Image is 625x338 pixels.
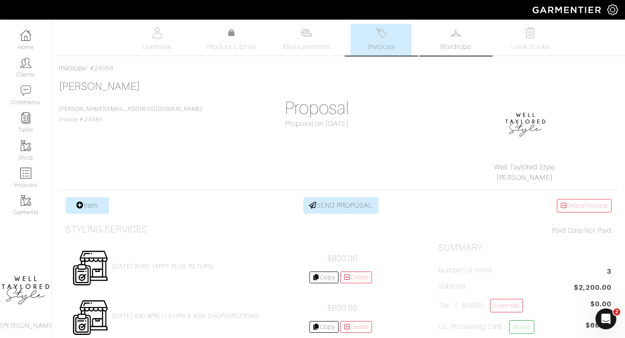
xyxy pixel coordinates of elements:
[528,2,607,17] img: garmentier-logo-header-white-b43fb05a5012e4ada735d5af1a66efaba907eab6374d6393d1fbf88cb4ef424d.png
[340,272,372,283] a: Delete
[504,101,547,145] img: 1593278135251.png.png
[525,27,536,38] img: todo-9ac3debb85659649dc8f770b8b6100bb5dab4b48dedcbae339e5042a72dfd3cc.svg
[20,140,31,151] img: garments-icon-b7da505a4dc4fd61783c78ac3ca0ef83fa9d6f193b1c9dc38574b1d14d53ca28.png
[490,299,523,312] a: Override
[327,254,358,263] span: $800.00
[511,42,550,52] span: Look Books
[303,197,379,214] a: SEND PROPOSAL
[301,27,312,38] img: measurements-466bbee1fd09ba9460f595b01e5d73f9e2bff037440d3c8f018324cb6cdf7a4a.svg
[230,119,404,129] div: Proposal on [DATE]
[590,299,612,309] span: $0.00
[112,312,259,320] a: [DATE] 630-8PM (1.5 HRS X 400) SHOP/ORDERING
[59,64,86,72] a: Invoices
[500,24,561,56] a: Look Books
[327,304,358,312] span: $600.00
[557,199,612,212] a: Delete Invoice
[59,81,140,92] a: [PERSON_NAME]
[351,24,411,56] a: Invoices
[552,227,585,235] span: Paid Date:
[112,263,215,270] a: [DATE] 2HRS (APPT PLUS RETURN)
[201,28,262,52] a: Product Library
[607,4,618,15] img: gear-icon-white-bd11855cb880d31180b6d7d6211b90ccbf57a29d726f0c71d8c61bd08dd39cc2.png
[20,85,31,96] img: comment-icon-a0a6a9ef722e966f86d9cbdc48e553b5cf19dbc54f86b18d962a5391bc8f6eb6.png
[20,113,31,123] img: reminder-icon-8004d30b9f0a5d33ae49ab947aed9ed385cf756f9e5892f1edd6e32f2345188e.png
[451,27,461,38] img: wardrobe-487a4870c1b7c33e795ec22d11cfc2ed9d08956e64fb3008fe2437562e282088.svg
[438,282,465,291] h5: Subtotal
[59,106,202,112] a: [PERSON_NAME][EMAIL_ADDRESS][DOMAIN_NAME]
[368,42,395,52] span: Invoices
[438,299,523,312] h5: Tax ( : 8.88%)
[127,24,187,56] a: Overview
[20,57,31,68] img: clients-icon-6bae9207a08558b7cb47a8932f037763ab4055f8c8b6bfacd5dc20c3e0201464.png
[595,308,616,329] iframe: Intercom live chat
[340,321,372,333] a: Delete
[20,195,31,206] img: garments-icon-b7da505a4dc4fd61783c78ac3ca0ef83fa9d6f193b1c9dc38574b1d14d53ca28.png
[59,63,618,73] div: / #24584
[230,98,404,119] h1: Proposal
[72,299,109,336] img: Womens_Service-b2905c8a555b134d70f80a63ccd9711e5cb40bac1cff00c12a43f244cd2c1cd3.png
[151,27,162,38] img: basicinfo-40fd8af6dae0f16599ec9e87c0ef1c0a1fdea2edbe929e3d69a839185d80c458.svg
[438,266,492,275] h5: Number of Items
[438,320,534,334] h5: CC Processing 2.9%
[309,272,339,283] a: Copy
[440,42,471,52] span: Wardrobe
[309,321,339,333] a: Copy
[59,106,202,123] span: Invoice # 24584
[586,320,612,337] span: $66.01
[66,197,109,214] a: Item
[20,30,31,41] img: dashboard-icon-dbcd8f5a0b271acd01030246c82b418ddd0df26cd7fceb0bd07c9910d44c42f6.png
[425,24,486,56] a: Wardrobe
[276,24,337,56] a: Measurements
[376,27,387,38] img: orders-27d20c2124de7fd6de4e0e44c1d41de31381a507db9b33961299e4e07d508b8c.svg
[509,320,534,334] a: Waive
[20,168,31,179] img: orders-icon-0abe47150d42831381b5fb84f609e132dff9fe21cb692f30cb5eec754e2cba89.png
[494,163,555,171] a: Well Taylored Style
[574,282,612,294] span: $2,200.00
[283,42,330,52] span: Measurements
[438,225,612,236] div: Not Paid
[207,42,256,52] span: Product Library
[607,266,612,278] span: 3
[497,174,553,182] a: [PERSON_NAME]
[438,242,612,253] h2: Summary
[66,224,148,235] h3: Styling Services
[142,42,171,52] span: Overview
[613,308,620,315] span: 2
[72,250,109,286] img: Womens_Service-b2905c8a555b134d70f80a63ccd9711e5cb40bac1cff00c12a43f244cd2c1cd3.png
